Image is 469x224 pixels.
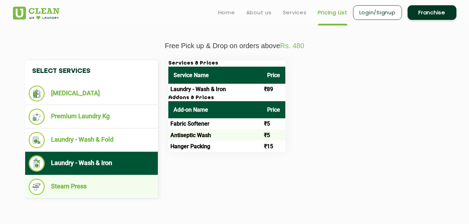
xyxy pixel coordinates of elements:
[262,141,285,152] td: ₹15
[168,129,262,141] td: Antiseptic Wash
[29,132,45,148] img: Laundry - Wash & Fold
[280,42,304,50] span: Rs. 480
[408,5,456,20] a: Franchise
[218,8,235,17] a: Home
[29,155,154,172] li: Laundry - Wash & Iron
[262,129,285,141] td: ₹5
[168,60,285,67] h3: Services & Prices
[29,109,154,125] li: Premium Laundry Kg
[25,60,158,82] h4: Select Services
[168,84,262,95] td: Laundry - Wash & Iron
[29,85,154,102] li: [MEDICAL_DATA]
[29,109,45,125] img: Premium Laundry Kg
[13,42,456,50] p: Free Pick up & Drop on orders above
[283,8,307,17] a: Services
[353,5,402,20] a: Login/Signup
[262,67,285,84] th: Price
[29,155,45,172] img: Laundry - Wash & Iron
[29,179,45,195] img: Steam Press
[29,132,154,148] li: Laundry - Wash & Fold
[29,85,45,102] img: Dry Cleaning
[246,8,272,17] a: About us
[262,118,285,129] td: ₹5
[262,84,285,95] td: ₹89
[13,7,59,20] img: UClean Laundry and Dry Cleaning
[168,101,262,118] th: Add-on Name
[168,95,285,101] h3: Addons & Prices
[262,101,285,118] th: Price
[168,141,262,152] td: Hanger Packing
[318,8,347,17] a: Pricing List
[168,118,262,129] td: Fabric Softener
[29,179,154,195] li: Steam Press
[168,67,262,84] th: Service Name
